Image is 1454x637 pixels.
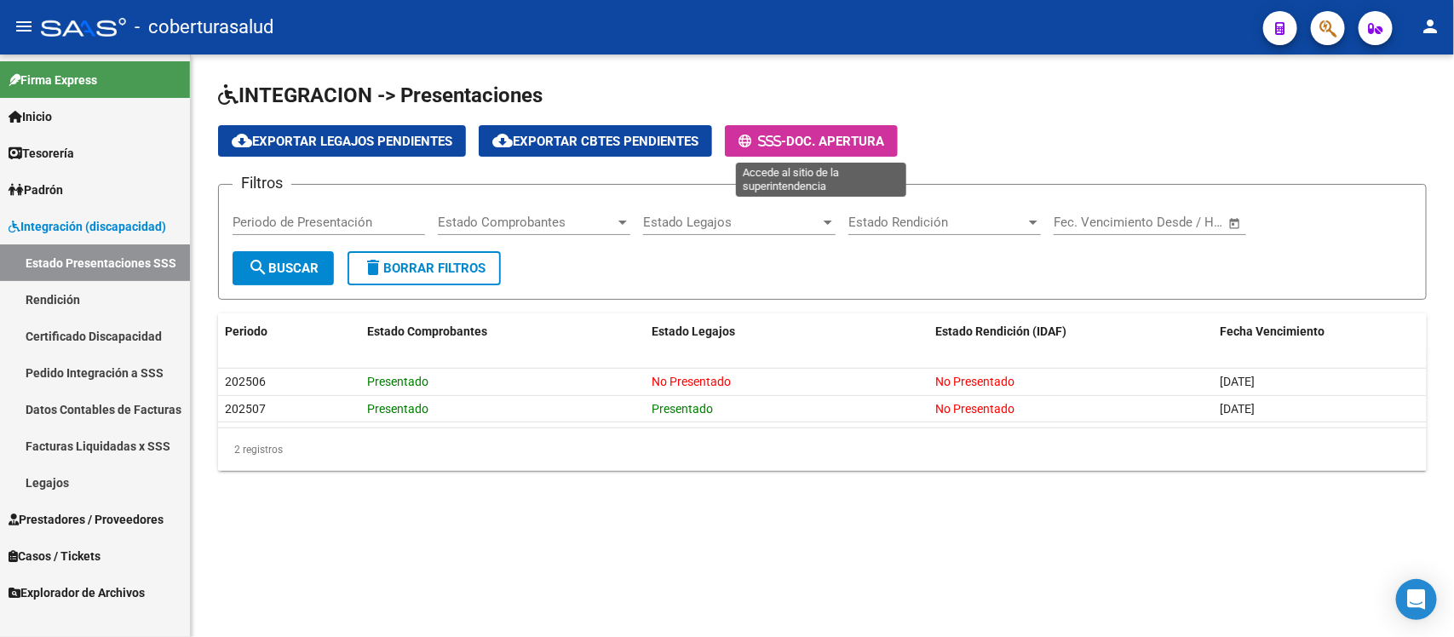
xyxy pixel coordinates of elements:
span: [DATE] [1221,402,1256,416]
span: Casos / Tickets [9,547,101,565]
span: Exportar Cbtes Pendientes [492,134,698,149]
span: Presentado [367,375,428,388]
span: Explorador de Archivos [9,583,145,602]
mat-icon: menu [14,16,34,37]
h3: Filtros [233,171,291,195]
datatable-header-cell: Estado Legajos [645,313,929,350]
mat-icon: cloud_download [492,130,513,151]
span: - coberturasalud [135,9,273,46]
div: Open Intercom Messenger [1396,579,1437,620]
datatable-header-cell: Fecha Vencimiento [1214,313,1427,350]
datatable-header-cell: Estado Rendición (IDAF) [929,313,1214,350]
span: Inicio [9,107,52,126]
input: Fecha fin [1138,215,1221,230]
mat-icon: cloud_download [232,130,252,151]
span: Estado Comprobantes [438,215,615,230]
span: Presentado [367,402,428,416]
datatable-header-cell: Estado Comprobantes [360,313,645,350]
mat-icon: person [1420,16,1440,37]
span: Estado Rendición [848,215,1026,230]
mat-icon: search [248,257,268,278]
span: No Presentado [652,375,731,388]
span: Buscar [248,261,319,276]
span: Fecha Vencimiento [1221,324,1325,338]
span: Exportar Legajos Pendientes [232,134,452,149]
button: -Doc. Apertura [725,125,898,157]
span: [DATE] [1221,375,1256,388]
span: Padrón [9,181,63,199]
datatable-header-cell: Periodo [218,313,360,350]
button: Borrar Filtros [348,251,501,285]
button: Open calendar [1226,214,1245,233]
button: Exportar Cbtes Pendientes [479,125,712,157]
span: Estado Comprobantes [367,324,487,338]
span: No Presentado [936,375,1015,388]
span: Prestadores / Proveedores [9,510,164,529]
span: 202507 [225,402,266,416]
button: Exportar Legajos Pendientes [218,125,466,157]
input: Fecha inicio [1054,215,1123,230]
span: Tesorería [9,144,74,163]
span: 202506 [225,375,266,388]
button: Buscar [233,251,334,285]
mat-icon: delete [363,257,383,278]
span: Doc. Apertura [786,134,884,149]
span: Integración (discapacidad) [9,217,166,236]
span: No Presentado [936,402,1015,416]
span: Borrar Filtros [363,261,486,276]
span: Presentado [652,402,713,416]
div: 2 registros [218,428,1427,471]
span: Periodo [225,324,267,338]
span: Estado Rendición (IDAF) [936,324,1067,338]
span: Estado Legajos [652,324,735,338]
span: Estado Legajos [643,215,820,230]
span: Firma Express [9,71,97,89]
span: INTEGRACION -> Presentaciones [218,83,543,107]
span: - [738,134,786,149]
